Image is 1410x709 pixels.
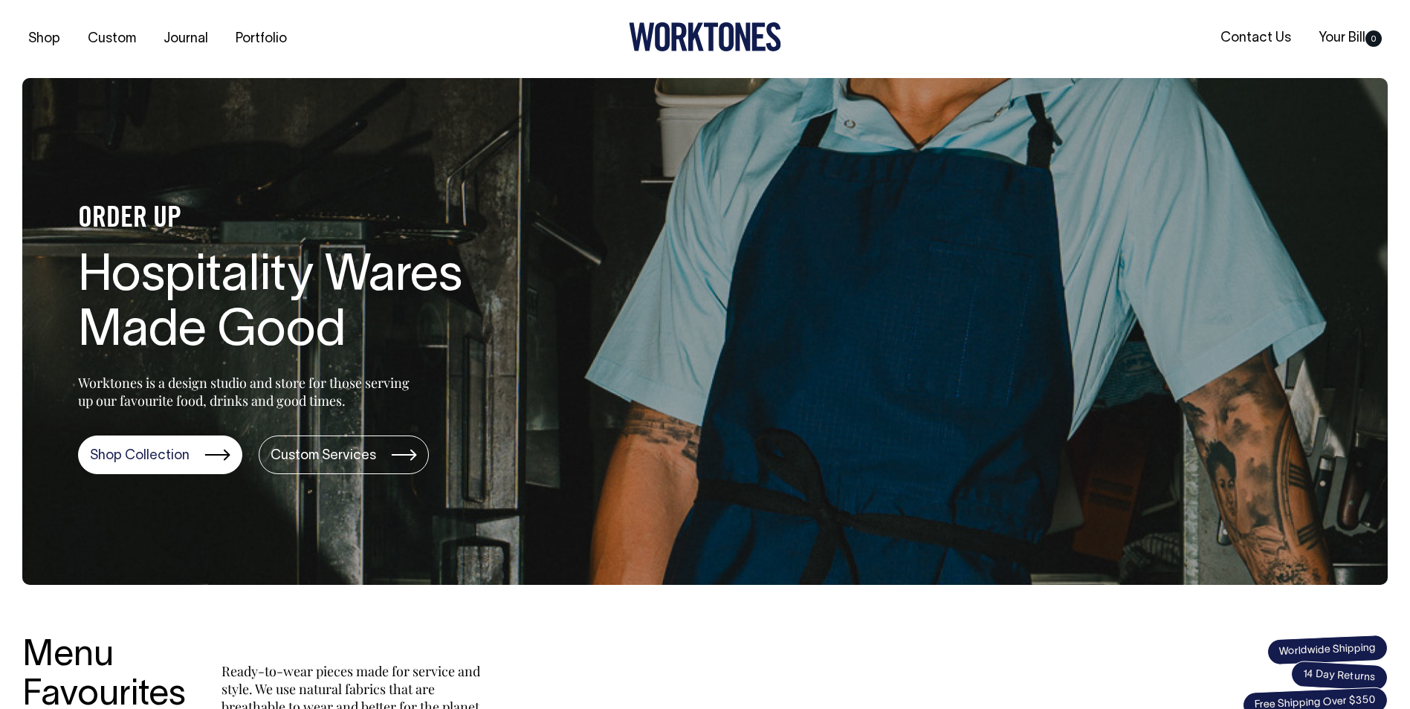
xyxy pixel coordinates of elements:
a: Portfolio [230,27,293,51]
span: Worldwide Shipping [1267,634,1388,665]
a: Custom Services [259,436,429,474]
a: Shop [22,27,66,51]
a: Your Bill0 [1313,26,1388,51]
span: 14 Day Returns [1290,661,1388,692]
a: Shop Collection [78,436,242,474]
h4: ORDER UP [78,204,554,235]
span: 0 [1365,30,1382,47]
a: Custom [82,27,142,51]
a: Contact Us [1215,26,1297,51]
a: Journal [158,27,214,51]
p: Worktones is a design studio and store for those serving up our favourite food, drinks and good t... [78,374,416,409]
h1: Hospitality Wares Made Good [78,250,554,361]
